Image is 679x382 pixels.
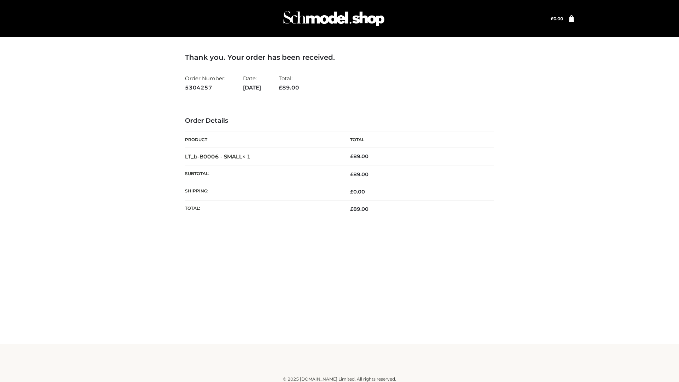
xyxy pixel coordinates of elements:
img: Schmodel Admin 964 [281,5,387,33]
th: Shipping: [185,183,339,201]
span: £ [551,16,553,21]
li: Order Number: [185,72,225,94]
a: £0.00 [551,16,563,21]
span: 89.00 [350,171,368,178]
li: Date: [243,72,261,94]
bdi: 89.00 [350,153,368,160]
span: £ [350,171,353,178]
span: 89.00 [350,206,368,212]
span: £ [350,206,353,212]
th: Product [185,132,339,148]
strong: × 1 [242,153,251,160]
h3: Thank you. Your order has been received. [185,53,494,62]
bdi: 0.00 [551,16,563,21]
strong: [DATE] [243,83,261,92]
strong: 5304257 [185,83,225,92]
span: £ [350,153,353,160]
strong: LT_b-B0006 - SMALL [185,153,251,160]
span: £ [279,84,282,91]
th: Subtotal: [185,166,339,183]
span: £ [350,189,353,195]
h3: Order Details [185,117,494,125]
th: Total [339,132,494,148]
span: 89.00 [279,84,299,91]
li: Total: [279,72,299,94]
th: Total: [185,201,339,218]
bdi: 0.00 [350,189,365,195]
